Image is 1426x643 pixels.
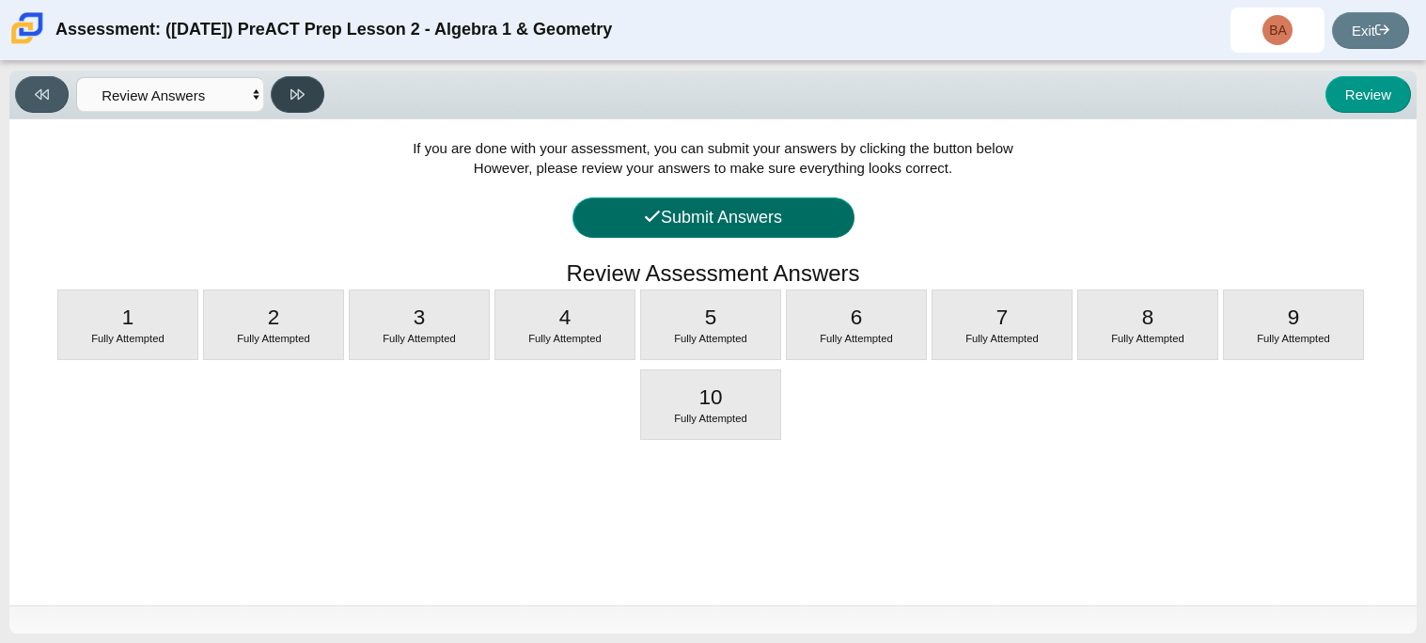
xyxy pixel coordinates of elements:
a: Exit [1332,12,1409,49]
span: 1 [122,306,134,329]
span: 7 [996,306,1009,329]
span: BA [1269,24,1287,37]
span: 2 [268,306,280,329]
span: Fully Attempted [674,333,747,344]
span: Fully Attempted [237,333,310,344]
span: 10 [698,385,722,409]
span: 5 [705,306,717,329]
span: Fully Attempted [1257,333,1330,344]
h1: Review Assessment Answers [566,258,859,290]
a: Carmen School of Science & Technology [8,35,47,51]
img: Carmen School of Science & Technology [8,8,47,48]
button: Review [1325,76,1411,113]
span: Fully Attempted [1111,333,1184,344]
span: Fully Attempted [820,333,893,344]
span: 4 [559,306,572,329]
span: 9 [1288,306,1300,329]
span: Fully Attempted [383,333,456,344]
span: 6 [851,306,863,329]
span: 8 [1142,306,1154,329]
span: 3 [414,306,426,329]
div: Assessment: ([DATE]) PreACT Prep Lesson 2 - Algebra 1 & Geometry [55,8,612,53]
button: Submit Answers [572,197,854,238]
span: Fully Attempted [528,333,602,344]
span: Fully Attempted [965,333,1039,344]
span: Fully Attempted [674,413,747,424]
span: Fully Attempted [91,333,165,344]
span: If you are done with your assessment, you can submit your answers by clicking the button below Ho... [413,140,1013,176]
